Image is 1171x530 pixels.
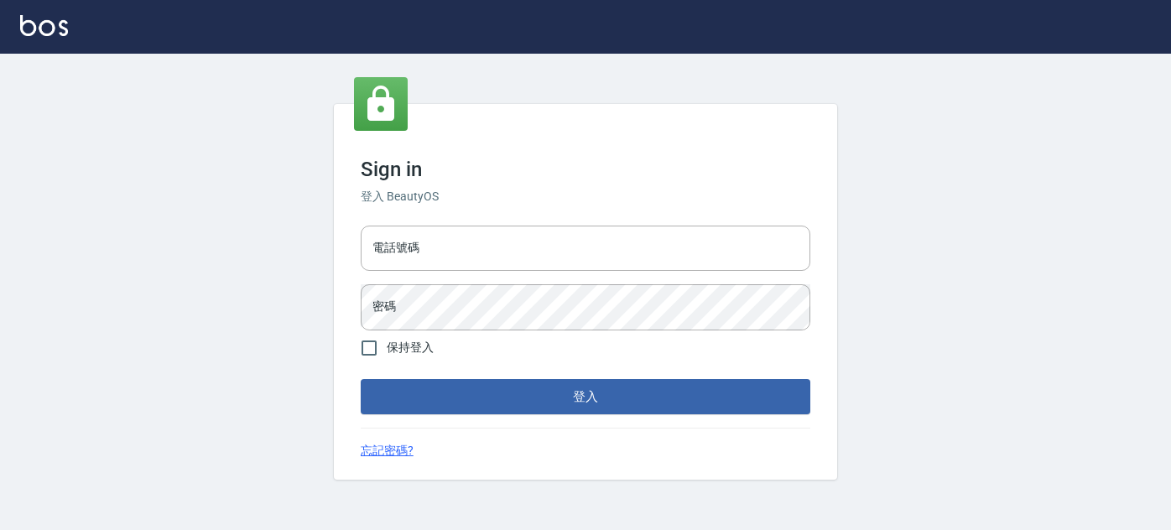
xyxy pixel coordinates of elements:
[361,442,414,460] a: 忘記密碼?
[387,339,434,356] span: 保持登入
[361,379,810,414] button: 登入
[20,15,68,36] img: Logo
[361,188,810,205] h6: 登入 BeautyOS
[361,158,810,181] h3: Sign in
